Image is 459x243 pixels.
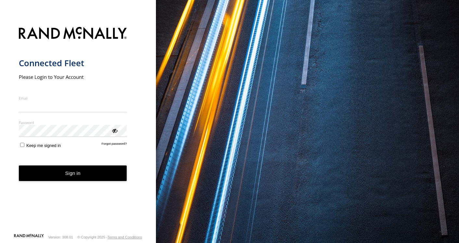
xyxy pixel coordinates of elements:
img: Rand McNally [19,26,127,42]
a: Visit our Website [14,234,44,240]
h2: Please Login to Your Account [19,74,127,80]
div: © Copyright 2025 - [77,235,142,239]
span: Keep me signed in [26,143,61,148]
label: Password [19,120,127,125]
div: Version: 308.01 [48,235,73,239]
label: Email [19,96,127,101]
a: Forgot password? [102,142,127,148]
form: main [19,23,137,233]
h1: Connected Fleet [19,58,127,68]
button: Sign in [19,165,127,181]
div: ViewPassword [111,127,118,134]
a: Terms and Conditions [108,235,142,239]
input: Keep me signed in [20,143,24,147]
